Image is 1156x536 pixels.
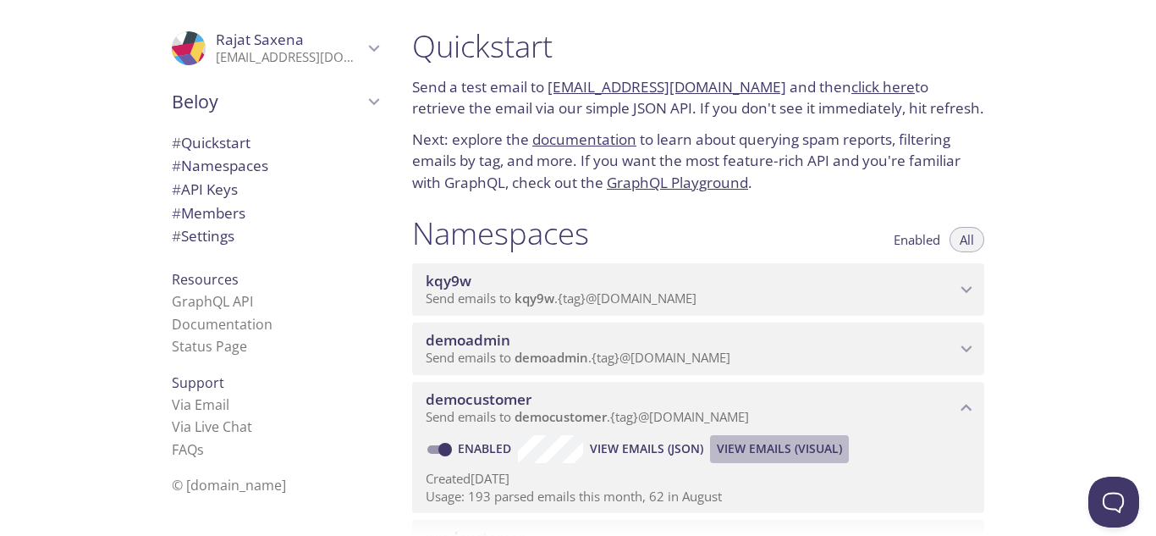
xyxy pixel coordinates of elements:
span: # [172,156,181,175]
button: All [950,227,984,252]
span: Send emails to . {tag} @[DOMAIN_NAME] [426,349,730,366]
div: demoadmin namespace [412,323,984,375]
a: Documentation [172,315,272,334]
p: Usage: 193 parsed emails this month, 62 in August [426,488,971,506]
a: Status Page [172,337,247,356]
span: demoadmin [426,330,510,350]
h1: Namespaces [412,214,589,252]
div: API Keys [158,178,392,202]
a: GraphQL API [172,292,253,311]
div: democustomer namespace [412,382,984,434]
span: s [197,440,204,459]
a: FAQ [172,440,204,459]
p: Send a test email to and then to retrieve the email via our simple JSON API. If you don't see it ... [412,76,984,119]
span: kqy9w [426,271,471,290]
a: Enabled [455,440,518,456]
span: View Emails (JSON) [590,439,703,459]
span: Resources [172,270,239,289]
span: # [172,133,181,152]
span: # [172,203,181,223]
span: API Keys [172,180,238,199]
div: Beloy [158,80,392,124]
div: Namespaces [158,154,392,178]
div: kqy9w namespace [412,263,984,316]
div: Quickstart [158,131,392,155]
span: Support [172,373,224,392]
span: Quickstart [172,133,250,152]
span: Send emails to . {tag} @[DOMAIN_NAME] [426,408,749,425]
span: # [172,226,181,246]
div: Rajat Saxena [158,20,392,76]
span: # [172,180,181,199]
span: democustomer [515,408,607,425]
div: Members [158,202,392,225]
a: Via Email [172,395,229,414]
a: Via Live Chat [172,417,252,436]
span: © [DOMAIN_NAME] [172,476,286,495]
span: Settings [172,226,234,246]
a: documentation [532,130,636,149]
span: Namespaces [172,156,268,175]
button: View Emails (JSON) [583,435,710,462]
button: View Emails (Visual) [710,435,849,462]
button: Enabled [884,227,950,252]
a: [EMAIL_ADDRESS][DOMAIN_NAME] [548,77,786,97]
span: democustomer [426,390,531,409]
span: kqy9w [515,290,554,307]
p: [EMAIL_ADDRESS][DOMAIN_NAME] [216,49,363,66]
span: Rajat Saxena [216,30,304,49]
div: Team Settings [158,224,392,248]
a: click here [851,77,915,97]
p: Created [DATE] [426,470,971,488]
span: demoadmin [515,349,588,366]
span: Send emails to . {tag} @[DOMAIN_NAME] [426,290,696,307]
p: Next: explore the to learn about querying spam reports, filtering emails by tag, and more. If you... [412,129,984,194]
span: Beloy [172,90,363,113]
iframe: Help Scout Beacon - Open [1088,477,1139,528]
a: GraphQL Playground [607,173,748,192]
span: View Emails (Visual) [717,439,842,459]
h1: Quickstart [412,27,984,65]
span: Members [172,203,245,223]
